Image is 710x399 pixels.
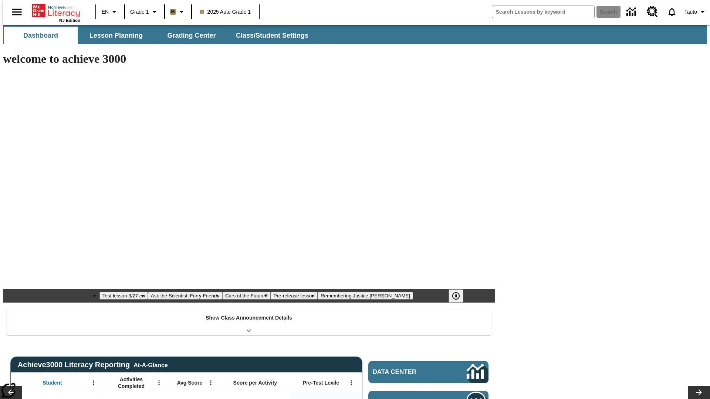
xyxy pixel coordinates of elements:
[682,5,710,18] button: Profile/Settings
[102,8,109,16] span: EN
[346,377,357,388] button: Open Menu
[130,8,149,16] span: Grade 1
[43,379,62,386] span: Student
[4,27,78,44] button: Dashboard
[230,27,314,44] button: Class/Student Settings
[32,3,80,23] div: Home
[171,7,175,16] span: B
[79,27,153,44] button: Lesson Planning
[127,5,162,18] button: Grade: Grade 1, Select a grade
[177,379,202,386] span: Avg Score
[688,386,710,399] button: Lesson carousel, Next
[89,31,143,40] span: Lesson Planning
[271,292,318,300] button: Slide 4 Pre-release lesson
[449,289,471,303] div: Pause
[303,379,339,386] span: Pre-Test Lexile
[3,27,315,44] div: SubNavbar
[233,379,277,386] span: Score per Activity
[642,2,662,22] a: Resource Center, Will open in new tab
[222,292,271,300] button: Slide 3 Cars of the Future?
[148,292,222,300] button: Slide 2 Ask the Scientist: Furry Friends
[167,31,216,40] span: Grading Center
[18,361,168,369] span: Achieve3000 Literacy Reporting
[88,377,99,388] button: Open Menu
[449,289,463,303] button: Pause
[7,310,491,335] div: Show Class Announcement Details
[155,27,229,44] button: Grading Center
[200,8,251,16] span: 2025 Auto Grade 1
[32,3,80,18] a: Home
[98,5,122,18] button: Language: EN, Select a language
[318,292,413,300] button: Slide 5 Remembering Justice O'Connor
[167,5,189,18] button: Boost Class color is light brown. Change class color
[236,31,308,40] span: Class/Student Settings
[107,376,156,389] span: Activities Completed
[6,1,28,23] button: Open side menu
[153,377,165,388] button: Open Menu
[206,314,292,322] p: Show Class Announcement Details
[368,361,488,383] a: Data Center
[133,361,168,369] div: At-A-Glance
[59,18,80,23] span: NJ Edition
[3,52,495,66] h1: welcome to achieve 3000
[373,368,442,376] span: Data Center
[622,2,642,22] a: Data Center
[3,25,707,44] div: SubNavbar
[99,292,148,300] button: Slide 1 Test lesson 3/27 en
[23,31,58,40] span: Dashboard
[205,377,216,388] button: Open Menu
[684,8,697,16] span: Tauto
[662,2,682,21] a: Notifications
[492,6,594,18] input: search field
